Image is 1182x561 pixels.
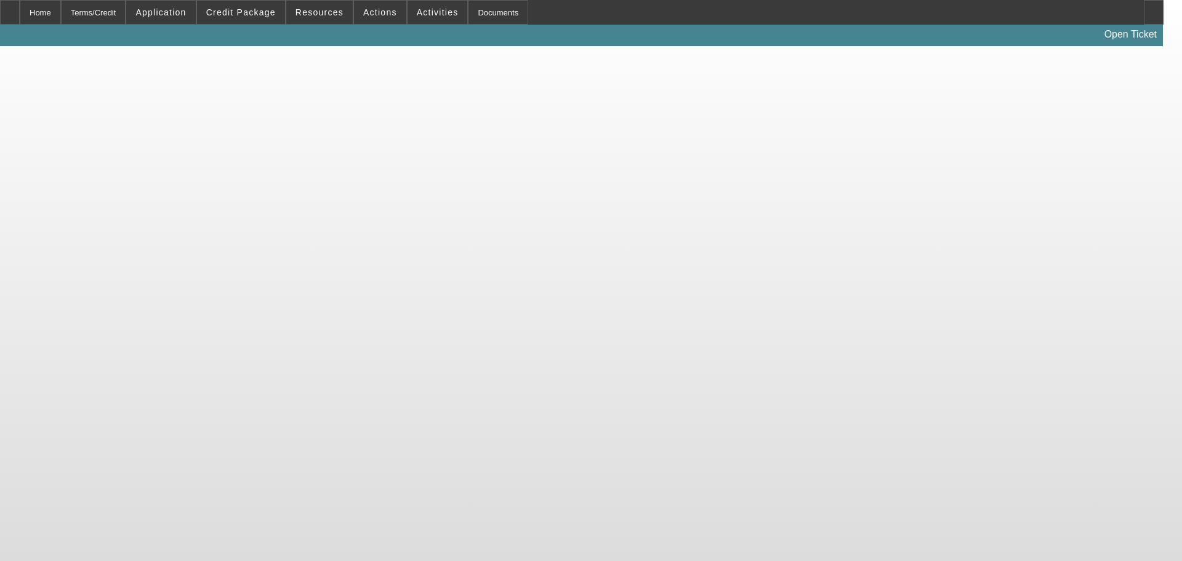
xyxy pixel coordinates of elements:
span: Actions [363,7,397,17]
button: Activities [408,1,468,24]
span: Credit Package [206,7,276,17]
button: Credit Package [197,1,285,24]
span: Resources [295,7,344,17]
button: Application [126,1,195,24]
a: Open Ticket [1100,24,1162,45]
button: Resources [286,1,353,24]
span: Activities [417,7,459,17]
button: Actions [354,1,406,24]
span: Application [135,7,186,17]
